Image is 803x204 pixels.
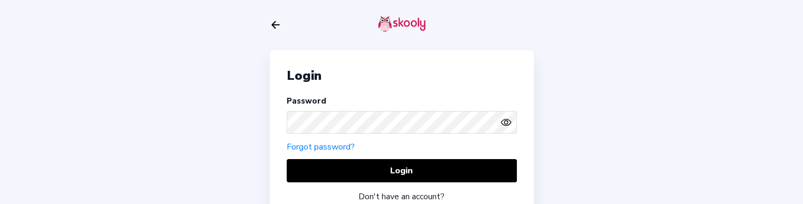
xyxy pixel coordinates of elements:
[287,191,517,202] div: Don't have an account?
[270,19,281,31] button: arrow back outline
[378,15,426,32] img: skooly-logo.png
[287,141,355,153] a: Forgot password?
[500,117,512,128] ion-icon: eye outline
[287,159,517,182] button: Login
[287,96,326,106] label: Password
[287,67,517,84] div: Login
[500,117,516,128] button: eye outlineeye off outline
